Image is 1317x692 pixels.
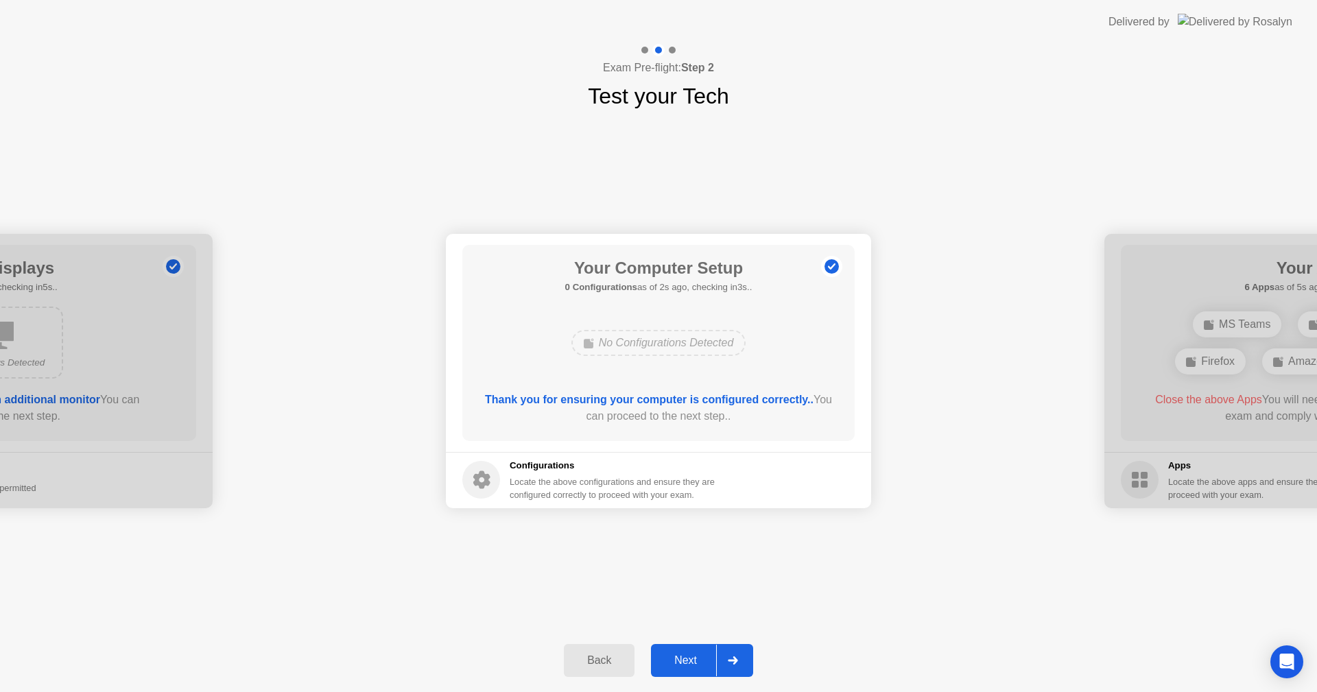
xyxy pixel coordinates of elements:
[565,281,752,294] h5: as of 2s ago, checking in3s..
[482,392,835,425] div: You can proceed to the next step..
[564,644,634,677] button: Back
[681,62,714,73] b: Step 2
[588,80,729,112] h1: Test your Tech
[565,282,637,292] b: 0 Configurations
[510,475,717,501] div: Locate the above configurations and ensure they are configured correctly to proceed with your exam.
[603,60,714,76] h4: Exam Pre-flight:
[568,654,630,667] div: Back
[571,330,746,356] div: No Configurations Detected
[1178,14,1292,29] img: Delivered by Rosalyn
[565,256,752,281] h1: Your Computer Setup
[485,394,814,405] b: Thank you for ensuring your computer is configured correctly..
[510,459,717,473] h5: Configurations
[1108,14,1170,30] div: Delivered by
[651,644,753,677] button: Next
[655,654,716,667] div: Next
[1270,645,1303,678] div: Open Intercom Messenger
